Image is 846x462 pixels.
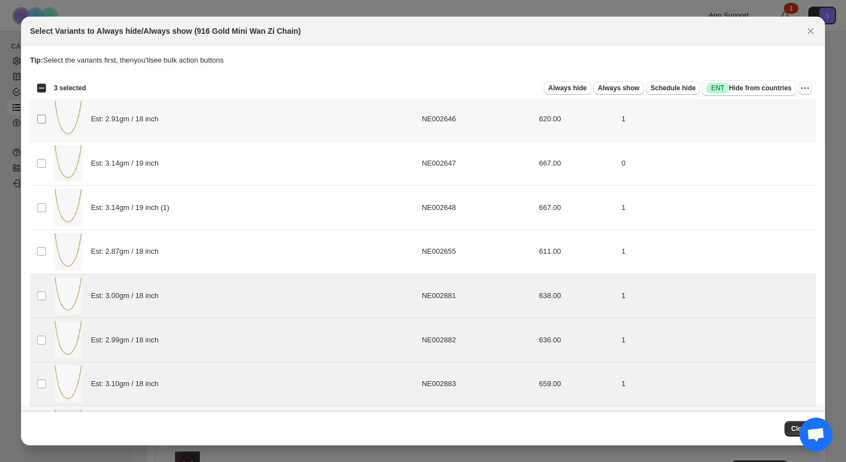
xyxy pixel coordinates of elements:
img: 916GoldMiniWanZiChainthumbnail.jpg [54,410,82,447]
td: 620.00 [536,97,618,142]
button: SuccessENTHide from countries [702,80,796,96]
span: Close [791,424,809,433]
span: Est: 2.87gm / 18 inch [91,246,164,257]
span: Est: 2.99gm / 18 inch [91,335,164,346]
span: Hide from countries [706,83,791,94]
td: 0 [618,141,816,186]
span: Est: 3.14gm / 19 inch (1) [91,202,175,213]
img: 916GoldMiniWanZiChainthumbnail.jpg [54,233,82,270]
img: 916GoldMiniWanZiChainthumbnail.jpg [54,189,82,226]
td: 1 [618,274,816,318]
span: Est: 3.10gm / 18 inch [91,378,164,389]
div: Open chat [799,418,833,451]
td: 611.00 [536,229,618,274]
strong: Tip: [30,56,43,64]
span: Always show [598,84,639,93]
td: NE002655 [419,229,536,274]
span: Est: 3.00gm / 18 inch [91,290,164,301]
td: 1 [618,406,816,450]
img: 916GoldMiniWanZiChainthumbnail.jpg [54,366,82,403]
td: 667.00 [536,141,618,186]
button: More actions [798,81,812,95]
h2: Select Variants to Always hide/Always show (916 Gold Mini Wan Zi Chain) [30,25,301,37]
td: NE002883 [419,362,536,406]
td: 1 [618,318,816,362]
span: ENT [711,84,724,93]
span: Always hide [548,84,586,93]
td: NE002882 [419,318,536,362]
span: 3 selected [54,84,86,93]
button: Always show [594,81,644,95]
button: Close [785,421,816,437]
td: 636.00 [536,318,618,362]
td: 1 [618,229,816,274]
img: 916GoldMiniWanZiChainthumbnail.jpg [54,101,82,138]
span: Schedule hide [651,84,695,93]
button: Schedule hide [646,81,700,95]
img: 916GoldMiniWanZiChainthumbnail.jpg [54,321,82,358]
img: 916GoldMiniWanZiChainthumbnail.jpg [54,278,82,315]
td: 638.00 [536,274,618,318]
span: Est: 3.14gm / 19 inch [91,158,164,169]
td: NE002881 [419,274,536,318]
td: NE002646 [419,97,536,142]
td: 667.00 [536,186,618,230]
td: 1 [618,97,816,142]
td: 659.00 [536,362,618,406]
td: NE002647 [419,141,536,186]
td: 1 [618,362,816,406]
img: 916GoldMiniWanZiChainthumbnail.jpg [54,145,82,182]
td: NE002886 [419,406,536,450]
td: 615.00 [536,406,618,450]
p: Select the variants first, then you'll see bulk action buttons [30,55,816,66]
span: Est: 2.91gm / 18 inch [91,114,164,125]
td: 1 [618,186,816,230]
button: Always hide [544,81,591,95]
td: NE002648 [419,186,536,230]
button: Close [803,23,818,39]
